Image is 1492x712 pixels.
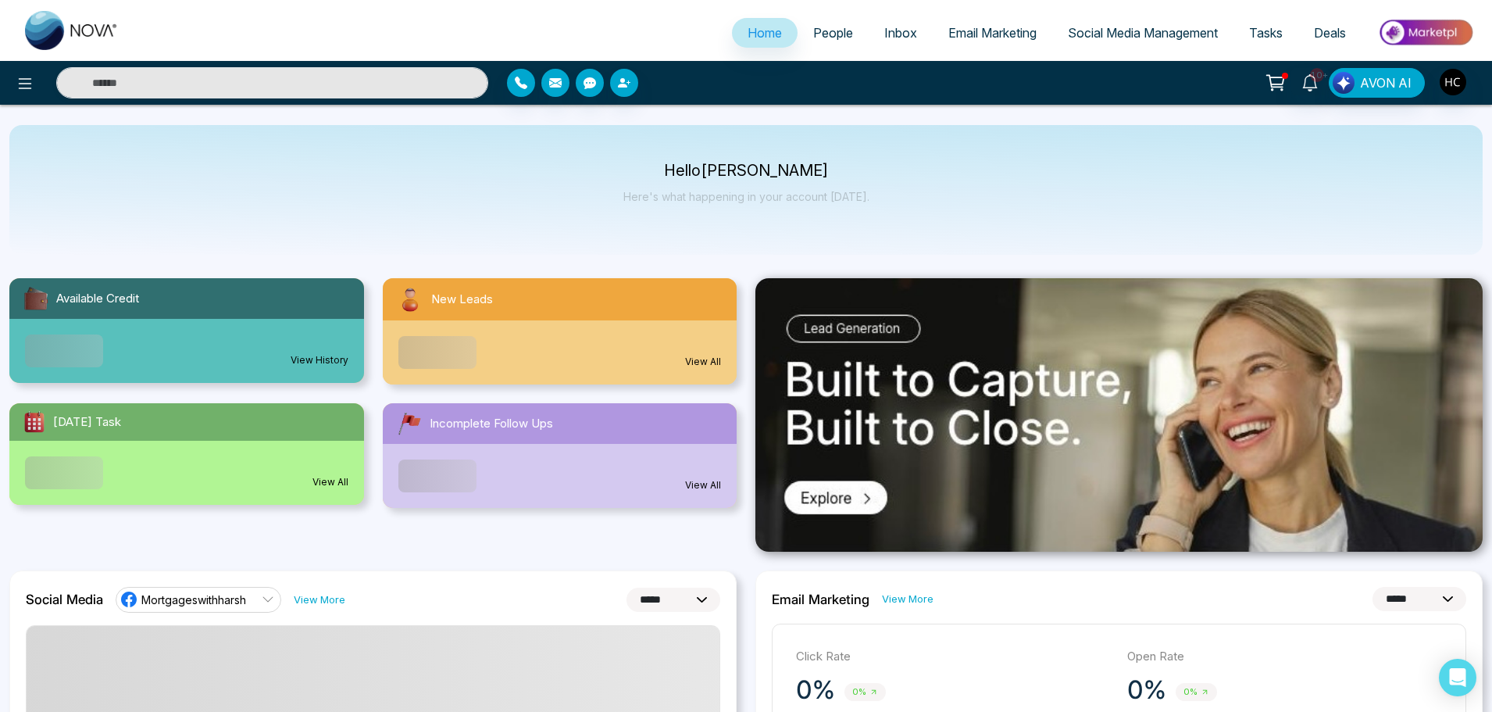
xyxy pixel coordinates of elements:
a: View All [685,355,721,369]
a: People [798,18,869,48]
a: Tasks [1233,18,1298,48]
span: Inbox [884,25,917,41]
img: Nova CRM Logo [25,11,119,50]
span: Social Media Management [1068,25,1218,41]
a: 10+ [1291,68,1329,95]
img: todayTask.svg [22,410,47,435]
p: 0% [1127,674,1166,706]
a: Inbox [869,18,933,48]
span: Email Marketing [948,25,1037,41]
span: AVON AI [1360,73,1412,92]
h2: Email Marketing [772,592,869,607]
p: Click Rate [796,648,1112,666]
span: 0% [844,683,886,701]
img: User Avatar [1440,69,1466,95]
p: 0% [796,674,835,706]
a: Deals [1298,18,1362,48]
a: View More [882,592,933,606]
span: 10+ [1310,68,1324,82]
a: Incomplete Follow UpsView All [373,403,747,508]
a: Social Media Management [1052,18,1233,48]
span: New Leads [431,291,493,309]
a: View All [312,475,348,489]
button: AVON AI [1329,68,1425,98]
a: View More [294,592,345,607]
span: Available Credit [56,290,139,308]
span: Tasks [1249,25,1283,41]
p: Open Rate [1127,648,1443,666]
img: . [755,278,1483,552]
span: [DATE] Task [53,413,121,431]
a: View History [291,353,348,367]
div: Open Intercom Messenger [1439,659,1476,696]
h2: Social Media [26,592,103,607]
p: Hello [PERSON_NAME] [623,164,869,177]
span: 0% [1176,683,1217,701]
a: Email Marketing [933,18,1052,48]
a: New LeadsView All [373,278,747,385]
img: followUps.svg [395,410,423,438]
span: Mortgageswithharsh [141,592,246,607]
a: Home [732,18,798,48]
span: Home [748,25,782,41]
img: Market-place.gif [1369,15,1483,50]
img: availableCredit.svg [22,284,50,313]
span: Incomplete Follow Ups [430,415,553,433]
span: People [813,25,853,41]
a: View All [685,478,721,492]
img: Lead Flow [1333,72,1355,94]
span: Deals [1314,25,1346,41]
img: newLeads.svg [395,284,425,314]
p: Here's what happening in your account [DATE]. [623,190,869,203]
